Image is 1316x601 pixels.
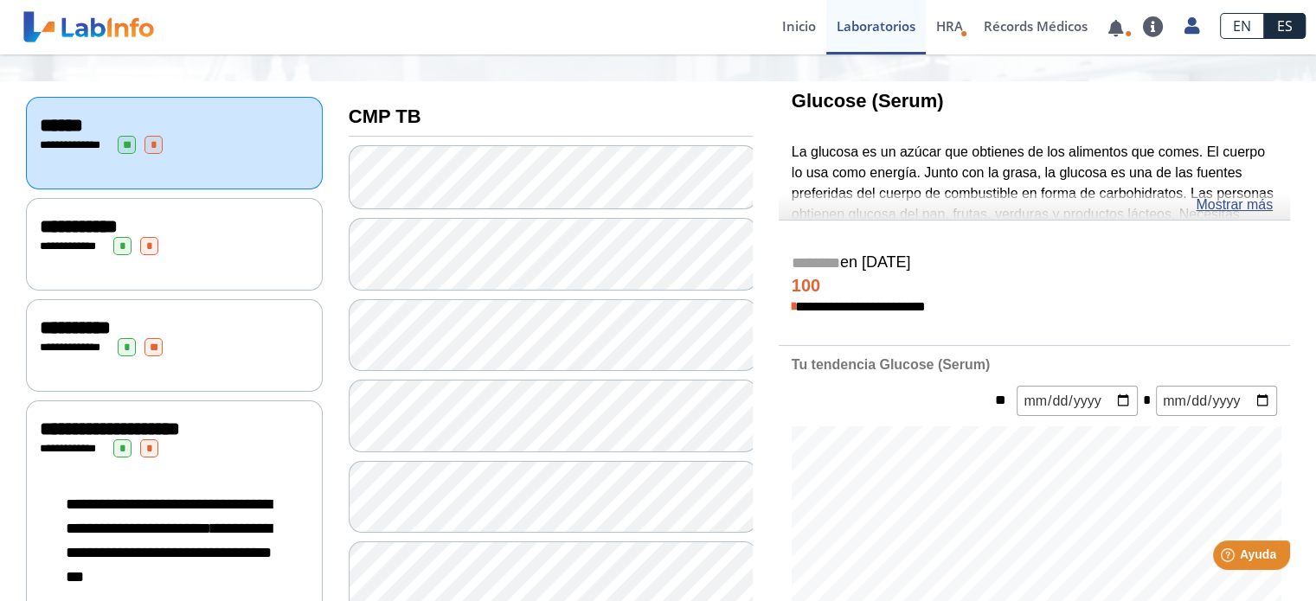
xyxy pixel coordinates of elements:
h4: 100 [792,276,1277,297]
b: CMP TB [349,105,421,127]
a: ES [1264,13,1306,39]
input: mm/dd/yyyy [1156,386,1277,416]
span: HRA [936,17,963,35]
iframe: Help widget launcher [1162,534,1297,582]
input: mm/dd/yyyy [1017,386,1138,416]
p: La glucosa es un azúcar que obtienes de los alimentos que comes. El cuerpo lo usa como energía. J... [792,142,1277,286]
h5: en [DATE] [792,253,1277,273]
b: Glucose (Serum) [792,90,944,112]
a: EN [1220,13,1264,39]
b: Tu tendencia Glucose (Serum) [792,357,990,372]
a: Mostrar más [1196,195,1273,215]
